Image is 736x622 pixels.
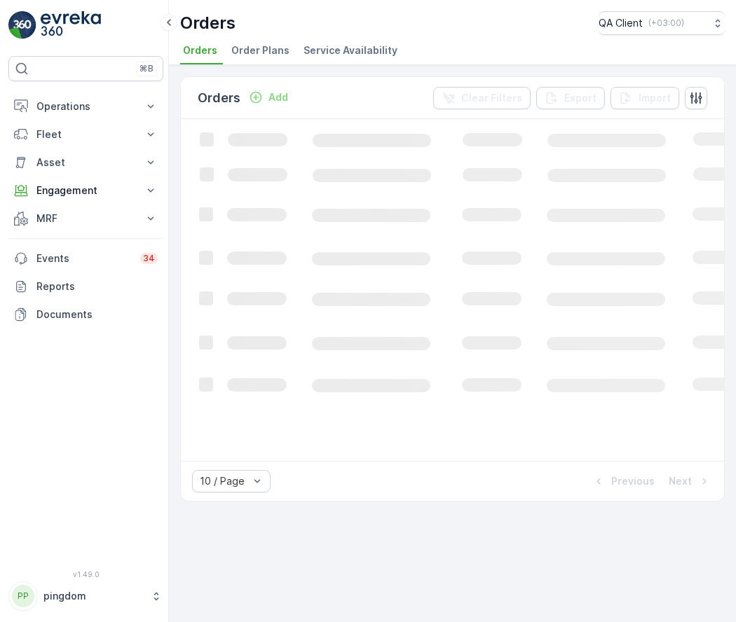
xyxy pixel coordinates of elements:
p: Orders [198,88,240,108]
button: MRF [8,205,163,233]
p: MRF [36,212,135,226]
p: 34 [143,253,155,264]
button: Asset [8,148,163,177]
div: PP [12,585,34,607]
button: Clear Filters [433,87,531,109]
p: Events [36,251,132,265]
span: Service Availability [304,43,397,57]
button: Fleet [8,120,163,148]
p: Export [564,91,597,105]
p: Import [639,91,671,105]
button: Engagement [8,177,163,205]
p: Fleet [36,127,135,141]
span: Orders [183,43,217,57]
p: Clear Filters [461,91,522,105]
button: Import [611,87,679,109]
p: Asset [36,155,135,170]
button: Previous [590,473,656,490]
p: Documents [36,307,158,322]
button: Export [536,87,605,109]
button: PPpingdom [8,581,163,611]
a: Events34 [8,244,163,272]
p: Add [268,90,288,104]
p: Operations [36,99,135,113]
p: QA Client [599,16,643,30]
button: Next [667,473,713,490]
p: Previous [611,474,655,488]
img: logo [8,11,36,39]
p: Engagement [36,184,135,198]
span: v 1.49.0 [8,570,163,579]
button: QA Client(+03:00) [599,11,725,35]
p: ⌘B [139,63,154,74]
p: pingdom [43,589,144,603]
p: Orders [180,12,236,34]
a: Reports [8,272,163,300]
span: Order Plans [231,43,289,57]
p: ( +03:00 ) [648,18,684,29]
img: logo_light-DOdMpM7g.png [41,11,101,39]
p: Reports [36,279,158,293]
a: Documents [8,300,163,329]
button: Operations [8,92,163,120]
button: Add [243,89,294,106]
p: Next [669,474,692,488]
